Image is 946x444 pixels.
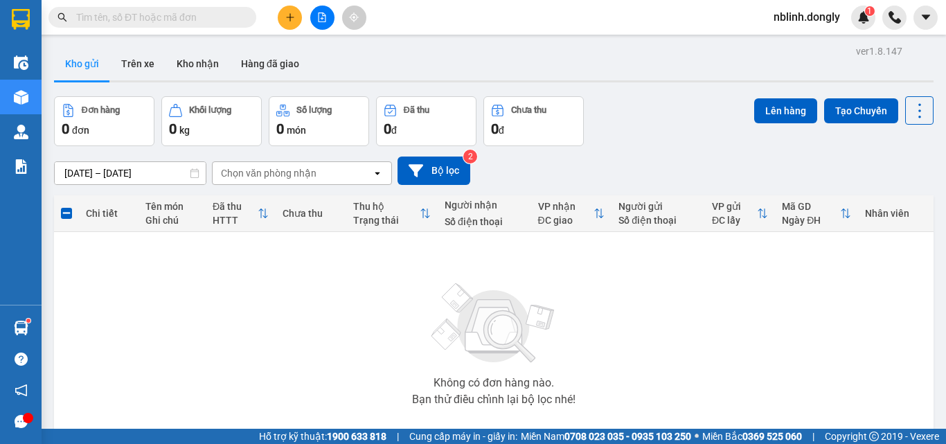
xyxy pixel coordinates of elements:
[511,105,546,115] div: Chưa thu
[372,168,383,179] svg: open
[342,6,366,30] button: aim
[166,47,230,80] button: Kho nhận
[296,105,332,115] div: Số lượng
[867,6,872,16] span: 1
[169,121,177,137] span: 0
[762,8,851,26] span: nblinh.dongly
[353,201,420,212] div: Thu hộ
[695,434,699,439] span: ⚪️
[62,121,69,137] span: 0
[287,125,306,136] span: món
[404,105,429,115] div: Đã thu
[920,11,932,24] span: caret-down
[14,321,28,335] img: warehouse-icon
[491,121,499,137] span: 0
[618,201,698,212] div: Người gửi
[531,195,612,232] th: Toggle SortBy
[213,215,258,226] div: HTTT
[538,215,594,226] div: ĐC giao
[521,429,691,444] span: Miền Nam
[276,121,284,137] span: 0
[775,195,858,232] th: Toggle SortBy
[397,429,399,444] span: |
[812,429,814,444] span: |
[754,98,817,123] button: Lên hàng
[283,208,339,219] div: Chưa thu
[55,162,206,184] input: Select a date range.
[702,429,802,444] span: Miền Bắc
[15,384,28,397] span: notification
[412,394,575,405] div: Bạn thử điều chỉnh lại bộ lọc nhé!
[742,431,802,442] strong: 0369 525 060
[856,44,902,59] div: ver 1.8.147
[869,432,879,441] span: copyright
[86,208,132,219] div: Chi tiết
[221,166,316,180] div: Chọn văn phòng nhận
[353,215,420,226] div: Trạng thái
[189,105,231,115] div: Khối lượng
[269,96,369,146] button: Số lượng0món
[26,319,30,323] sup: 1
[76,10,240,25] input: Tìm tên, số ĐT hoặc mã đơn
[712,201,757,212] div: VP gửi
[782,215,840,226] div: Ngày ĐH
[857,11,870,24] img: icon-new-feature
[15,353,28,366] span: question-circle
[14,125,28,139] img: warehouse-icon
[54,47,110,80] button: Kho gửi
[230,47,310,80] button: Hàng đã giao
[327,431,386,442] strong: 1900 633 818
[12,9,30,30] img: logo-vxr
[618,215,698,226] div: Số điện thoại
[15,415,28,428] span: message
[57,12,67,22] span: search
[161,96,262,146] button: Khối lượng0kg
[398,157,470,185] button: Bộ lọc
[538,201,594,212] div: VP nhận
[206,195,276,232] th: Toggle SortBy
[145,201,199,212] div: Tên món
[705,195,775,232] th: Toggle SortBy
[310,6,334,30] button: file-add
[346,195,438,232] th: Toggle SortBy
[463,150,477,163] sup: 2
[824,98,898,123] button: Tạo Chuyến
[384,121,391,137] span: 0
[391,125,397,136] span: đ
[82,105,120,115] div: Đơn hàng
[712,215,757,226] div: ĐC lấy
[278,6,302,30] button: plus
[349,12,359,22] span: aim
[110,47,166,80] button: Trên xe
[72,125,89,136] span: đơn
[913,6,938,30] button: caret-down
[54,96,154,146] button: Đơn hàng0đơn
[179,125,190,136] span: kg
[213,201,258,212] div: Đã thu
[889,11,901,24] img: phone-icon
[445,199,524,211] div: Người nhận
[865,6,875,16] sup: 1
[145,215,199,226] div: Ghi chú
[259,429,386,444] span: Hỗ trợ kỹ thuật:
[564,431,691,442] strong: 0708 023 035 - 0935 103 250
[14,159,28,174] img: solution-icon
[499,125,504,136] span: đ
[425,275,563,372] img: svg+xml;base64,PHN2ZyBjbGFzcz0ibGlzdC1wbHVnX19zdmciIHhtbG5zPSJodHRwOi8vd3d3LnczLm9yZy8yMDAwL3N2Zy...
[445,216,524,227] div: Số điện thoại
[317,12,327,22] span: file-add
[483,96,584,146] button: Chưa thu0đ
[782,201,840,212] div: Mã GD
[376,96,476,146] button: Đã thu0đ
[14,55,28,70] img: warehouse-icon
[285,12,295,22] span: plus
[865,208,927,219] div: Nhân viên
[409,429,517,444] span: Cung cấp máy in - giấy in:
[434,378,554,389] div: Không có đơn hàng nào.
[14,90,28,105] img: warehouse-icon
